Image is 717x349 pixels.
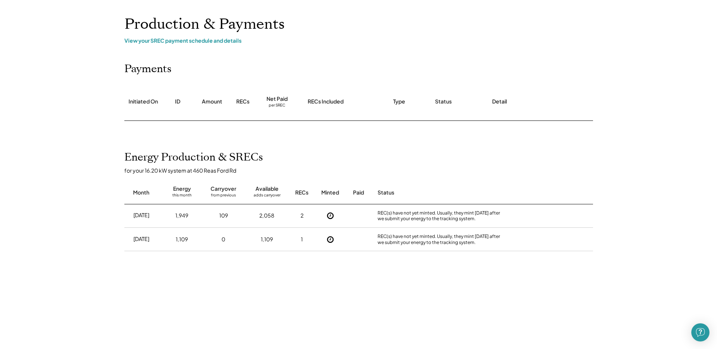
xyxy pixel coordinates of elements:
[266,95,288,103] div: Net Paid
[221,236,225,243] div: 0
[176,236,188,243] div: 1,109
[353,189,364,196] div: Paid
[378,189,506,196] div: Status
[211,193,236,200] div: from previous
[219,212,228,219] div: 109
[211,185,236,193] div: Carryover
[378,210,506,222] div: REC(s) have not yet minted. Usually, they mint [DATE] after we submit your energy to the tracking...
[133,189,149,196] div: Month
[124,167,601,174] div: for your 16.20 kW system at 460 Reas Ford Rd
[261,236,273,243] div: 1,109
[124,63,172,76] h2: Payments
[133,212,149,219] div: [DATE]
[308,98,344,105] div: RECs Included
[173,185,191,193] div: Energy
[124,15,593,33] h1: Production & Payments
[269,103,285,108] div: per SREC
[124,151,263,164] h2: Energy Production & SRECs
[133,235,149,243] div: [DATE]
[254,193,280,200] div: adds carryover
[129,98,158,105] div: Initiated On
[325,234,336,245] button: Not Yet Minted
[175,98,180,105] div: ID
[301,236,303,243] div: 1
[259,212,274,219] div: 2,058
[393,98,405,105] div: Type
[256,185,279,193] div: Available
[325,210,336,221] button: Not Yet Minted
[172,193,192,200] div: this month
[124,37,593,44] div: View your SREC payment schedule and details
[300,212,304,219] div: 2
[492,98,507,105] div: Detail
[691,323,709,341] div: Open Intercom Messenger
[435,98,452,105] div: Status
[175,212,188,219] div: 1,949
[236,98,249,105] div: RECs
[321,189,339,196] div: Minted
[295,189,308,196] div: RECs
[202,98,222,105] div: Amount
[378,233,506,245] div: REC(s) have not yet minted. Usually, they mint [DATE] after we submit your energy to the tracking...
